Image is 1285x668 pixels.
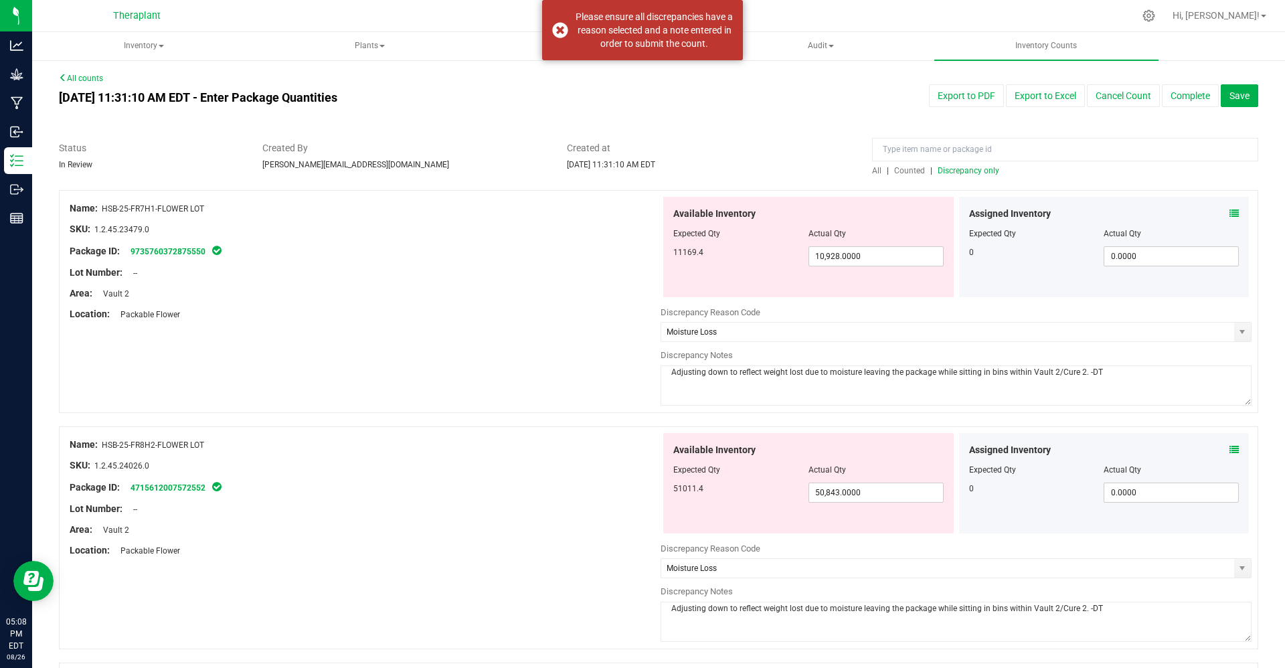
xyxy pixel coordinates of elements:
span: In Sync [211,244,223,257]
span: Counted [894,166,925,175]
span: Expected Qty [673,229,720,238]
span: [DATE] 11:31:10 AM EDT [567,160,655,169]
span: Actual Qty [808,465,846,475]
span: Packable Flower [114,310,180,319]
input: 0.0000 [1104,483,1238,502]
span: -- [126,268,137,278]
span: Discrepancy Reason Code [661,544,760,554]
a: All counts [59,74,103,83]
span: select [1234,559,1251,578]
button: Save [1221,84,1258,107]
a: Inventory [32,32,256,60]
span: Vault 2 [96,525,129,535]
p: 05:08 PM EDT [6,616,26,652]
span: Package ID: [70,482,120,493]
a: Lab Results [483,32,707,60]
span: Plants [258,33,481,60]
span: Save [1229,90,1250,101]
div: 0 [969,483,1104,495]
input: 0.0000 [1104,247,1238,266]
span: 51011.4 [673,484,703,493]
div: Actual Qty [1104,228,1239,240]
span: In Sync [211,480,223,493]
div: Expected Qty [969,464,1104,476]
span: All [872,166,881,175]
a: Inventory Counts [934,32,1159,60]
inline-svg: Grow [10,68,23,81]
span: Area: [70,524,92,535]
span: Lot Number: [70,267,122,278]
span: [PERSON_NAME][EMAIL_ADDRESS][DOMAIN_NAME] [262,160,449,169]
div: Discrepancy Notes [661,349,1252,362]
button: Cancel Count [1087,84,1160,107]
span: select [1234,323,1251,341]
input: Type item name or package id [872,138,1258,161]
span: | [930,166,932,175]
span: Theraplant [113,10,161,21]
span: Name: [70,203,98,214]
div: Expected Qty [969,228,1104,240]
inline-svg: Reports [10,212,23,225]
a: Counted [891,166,930,175]
span: Package ID: [70,246,120,256]
inline-svg: Manufacturing [10,96,23,110]
input: 50,843.0000 [809,483,943,502]
a: Plants [258,32,482,60]
span: Name: [70,439,98,450]
div: Discrepancy Notes [661,585,1252,598]
input: 10,928.0000 [809,247,943,266]
span: Lot Number: [70,503,122,514]
inline-svg: Outbound [10,183,23,196]
span: SKU: [70,460,90,471]
span: 1.2.45.24026.0 [94,461,149,471]
span: SKU: [70,224,90,234]
button: Export to PDF [929,84,1004,107]
span: Packable Flower [114,546,180,556]
span: 1.2.45.23479.0 [94,225,149,234]
a: Discrepancy only [934,166,999,175]
span: Inventory [33,33,256,60]
span: In Review [59,160,92,169]
div: 0 [969,246,1104,258]
span: Area: [70,288,92,299]
span: Created By [262,141,547,155]
span: Available Inventory [673,443,756,457]
a: Audit [709,32,933,60]
p: 08/26 [6,652,26,662]
span: Location: [70,309,110,319]
button: Export to Excel [1006,84,1085,107]
span: Inventory Counts [997,40,1095,52]
span: HSB-25-FR8H2-FLOWER LOT [102,440,204,450]
button: Complete [1162,84,1219,107]
inline-svg: Analytics [10,39,23,52]
inline-svg: Inventory [10,154,23,167]
span: -- [126,505,137,514]
inline-svg: Inbound [10,125,23,139]
span: Assigned Inventory [969,443,1051,457]
div: Please ensure all discrepancies have a reason selected and a note entered in order to submit the ... [576,10,733,50]
span: | [887,166,889,175]
span: Expected Qty [673,465,720,475]
span: Created at [567,141,852,155]
div: Manage settings [1140,9,1157,22]
iframe: Resource center [13,561,54,601]
span: Assigned Inventory [969,207,1051,221]
a: 4715612007572552 [131,483,205,493]
span: Location: [70,545,110,556]
span: Discrepancy Reason Code [661,307,760,317]
div: Actual Qty [1104,464,1239,476]
a: 9735760372875550 [131,247,205,256]
span: Actual Qty [808,229,846,238]
span: 11169.4 [673,248,703,257]
span: Audit [709,33,932,60]
a: All [872,166,887,175]
span: Available Inventory [673,207,756,221]
span: Hi, [PERSON_NAME]! [1173,10,1260,21]
span: HSB-25-FR7H1-FLOWER LOT [102,204,204,214]
span: Status [59,141,242,155]
span: Discrepancy only [938,166,999,175]
h4: [DATE] 11:31:10 AM EDT - Enter Package Quantities [59,91,750,104]
span: Vault 2 [96,289,129,299]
